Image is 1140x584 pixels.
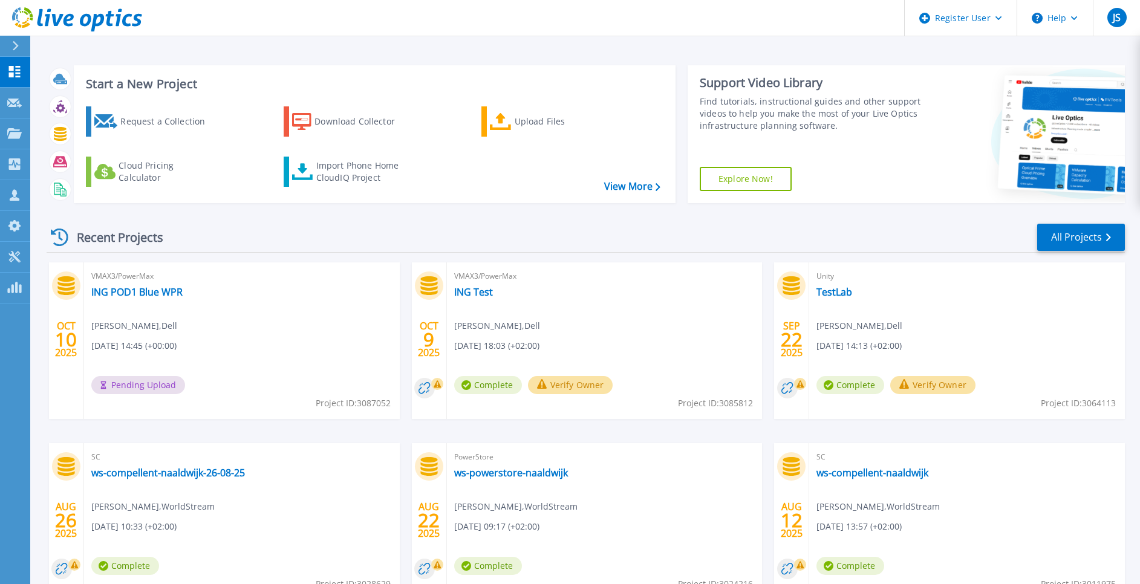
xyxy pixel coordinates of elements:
span: Complete [454,557,522,575]
a: TestLab [816,286,852,298]
div: Import Phone Home CloudIQ Project [316,160,411,184]
span: [PERSON_NAME] , Dell [454,319,540,333]
div: Recent Projects [47,222,180,252]
button: Verify Owner [528,376,613,394]
span: [DATE] 14:45 (+00:00) [91,339,177,352]
a: All Projects [1037,224,1125,251]
a: Upload Files [481,106,616,137]
span: Complete [816,376,884,394]
span: VMAX3/PowerMax [91,270,392,283]
span: Project ID: 3087052 [316,397,391,410]
a: ws-compellent-naaldwijk-26-08-25 [91,467,245,479]
span: [PERSON_NAME] , WorldStream [816,500,940,513]
div: Cloud Pricing Calculator [119,160,215,184]
div: Find tutorials, instructional guides and other support videos to help you make the most of your L... [700,96,922,132]
div: AUG 2025 [417,498,440,542]
span: Complete [454,376,522,394]
span: 22 [418,515,440,525]
span: Unity [816,270,1118,283]
span: [PERSON_NAME] , WorldStream [454,500,578,513]
div: Upload Files [515,109,611,134]
span: VMAX3/PowerMax [454,270,755,283]
span: Complete [91,557,159,575]
span: 9 [423,334,434,345]
a: ING Test [454,286,493,298]
button: Verify Owner [890,376,976,394]
span: [PERSON_NAME] , WorldStream [91,500,215,513]
span: 12 [781,515,803,525]
div: OCT 2025 [417,317,440,362]
span: Project ID: 3085812 [678,397,753,410]
a: ws-compellent-naaldwijk [816,467,928,479]
div: Download Collector [314,109,411,134]
div: SEP 2025 [780,317,803,362]
span: [DATE] 14:13 (+02:00) [816,339,902,352]
span: 10 [55,334,77,345]
span: Project ID: 3064113 [1041,397,1116,410]
span: [PERSON_NAME] , Dell [816,319,902,333]
span: SC [816,450,1118,464]
span: [PERSON_NAME] , Dell [91,319,177,333]
span: 22 [781,334,803,345]
span: PowerStore [454,450,755,464]
div: AUG 2025 [54,498,77,542]
span: [DATE] 13:57 (+02:00) [816,520,902,533]
div: OCT 2025 [54,317,77,362]
a: ws-powerstore-naaldwijk [454,467,568,479]
a: View More [604,181,660,192]
h3: Start a New Project [86,77,660,91]
span: SC [91,450,392,464]
div: Request a Collection [120,109,217,134]
span: Complete [816,557,884,575]
span: [DATE] 10:33 (+02:00) [91,520,177,533]
a: ING POD1 Blue WPR [91,286,183,298]
a: Explore Now! [700,167,792,191]
a: Cloud Pricing Calculator [86,157,221,187]
div: AUG 2025 [780,498,803,542]
span: 26 [55,515,77,525]
span: Pending Upload [91,376,185,394]
a: Request a Collection [86,106,221,137]
a: Download Collector [284,106,419,137]
span: [DATE] 18:03 (+02:00) [454,339,539,352]
span: [DATE] 09:17 (+02:00) [454,520,539,533]
span: JS [1113,13,1121,22]
div: Support Video Library [700,75,922,91]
